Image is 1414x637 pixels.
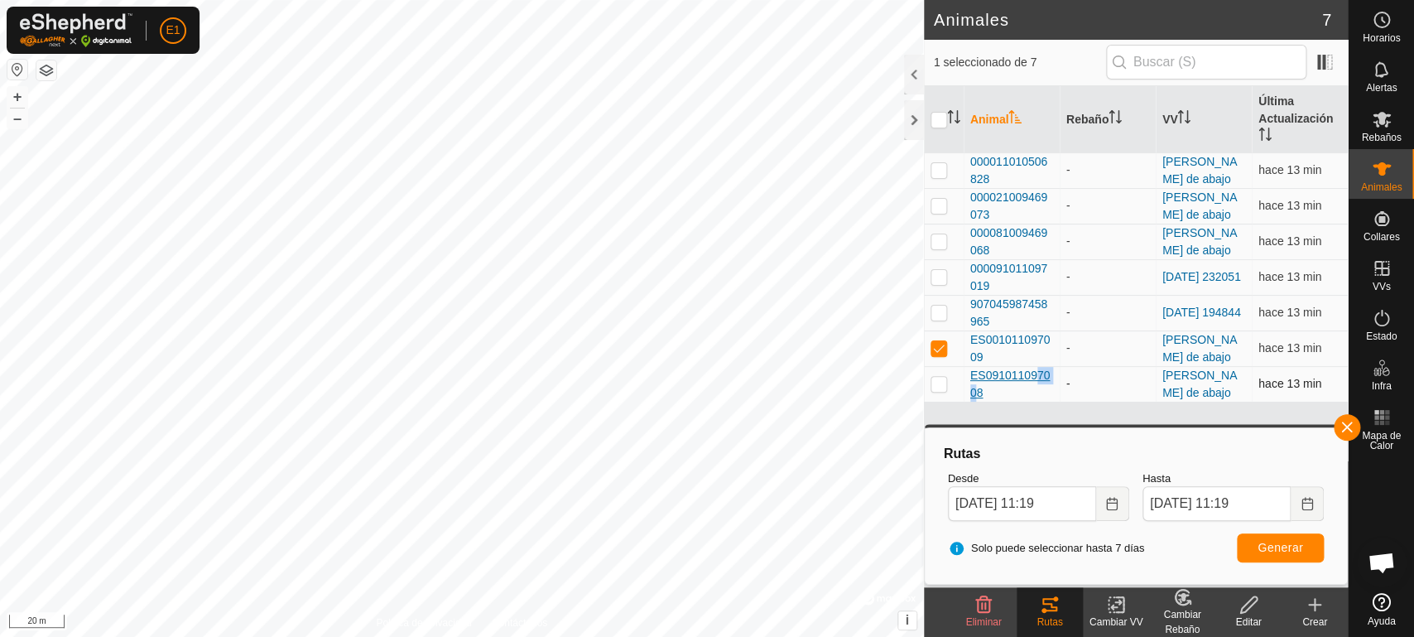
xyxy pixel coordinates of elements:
[941,444,1330,464] div: Rutas
[1366,331,1397,341] span: Estado
[20,13,132,47] img: Logo Gallagher
[970,224,1053,259] span: 000081009469068
[1291,486,1324,521] button: Choose Date
[1162,306,1241,319] a: [DATE] 194844
[1109,113,1122,126] p-sorticon: Activar para ordenar
[970,189,1053,224] span: 000021009469073
[1008,113,1022,126] p-sorticon: Activar para ordenar
[1066,340,1149,357] div: -
[1142,471,1324,487] label: Hasta
[1258,130,1272,143] p-sorticon: Activar para ordenar
[1258,270,1321,283] span: 2 oct 2025, 11:06
[1149,607,1215,637] div: Cambiar Rebaño
[1066,268,1149,286] div: -
[166,22,180,39] span: E1
[970,331,1053,366] span: ES001011097009
[1282,615,1348,630] div: Crear
[1366,83,1397,93] span: Alertas
[1353,431,1410,451] span: Mapa de Calor
[947,113,960,126] p-sorticon: Activar para ordenar
[1258,163,1321,176] span: 2 oct 2025, 11:06
[1083,615,1149,630] div: Cambiar VV
[376,615,471,630] a: Política de Privacidad
[1258,377,1321,390] span: 2 oct 2025, 11:06
[1252,86,1348,153] th: Última Actualización
[898,611,916,630] button: i
[1177,113,1190,126] p-sorticon: Activar para ordenar
[1066,197,1149,215] div: -
[970,260,1053,295] span: 000091011097019
[1258,541,1303,554] span: Generar
[1162,226,1237,257] a: [PERSON_NAME] de abajo
[1258,341,1321,355] span: 2 oct 2025, 11:06
[7,109,27,128] button: –
[934,10,1322,30] h2: Animales
[905,613,908,627] span: i
[1066,233,1149,250] div: -
[1060,86,1156,153] th: Rebaño
[970,367,1053,402] span: ES091011097008
[1066,304,1149,321] div: -
[7,60,27,80] button: Restablecer Mapa
[1162,369,1237,399] a: [PERSON_NAME] de abajo
[1363,232,1399,242] span: Collares
[1363,33,1400,43] span: Horarios
[964,86,1060,153] th: Animal
[1368,616,1396,626] span: Ayuda
[1258,199,1321,212] span: 2 oct 2025, 11:06
[1162,270,1241,283] a: [DATE] 232051
[7,87,27,107] button: +
[948,540,1145,557] span: Solo puede seleccionar hasta 7 días
[970,296,1053,331] span: 907045987458965
[1357,538,1407,587] div: Chat abierto
[36,60,56,80] button: Capas del Mapa
[1258,306,1321,319] span: 2 oct 2025, 11:06
[1156,86,1252,153] th: VV
[934,54,1106,71] span: 1 seleccionado de 7
[1162,155,1237,186] a: [PERSON_NAME] de abajo
[1066,375,1149,393] div: -
[1372,282,1390,292] span: VVs
[1322,7,1331,32] span: 7
[1106,45,1306,80] input: Buscar (S)
[1361,133,1401,142] span: Rebaños
[1017,615,1083,630] div: Rutas
[1258,234,1321,248] span: 2 oct 2025, 11:06
[1371,381,1391,391] span: Infra
[1162,333,1237,364] a: [PERSON_NAME] de abajo
[1096,486,1129,521] button: Choose Date
[948,471,1129,487] label: Desde
[1237,533,1324,562] button: Generar
[970,153,1053,188] span: 000011010506828
[1349,586,1414,633] a: Ayuda
[1162,191,1237,221] a: [PERSON_NAME] de abajo
[492,615,547,630] a: Contáctenos
[1215,615,1282,630] div: Editar
[1361,182,1402,192] span: Animales
[1066,162,1149,179] div: -
[965,616,1001,628] span: Eliminar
